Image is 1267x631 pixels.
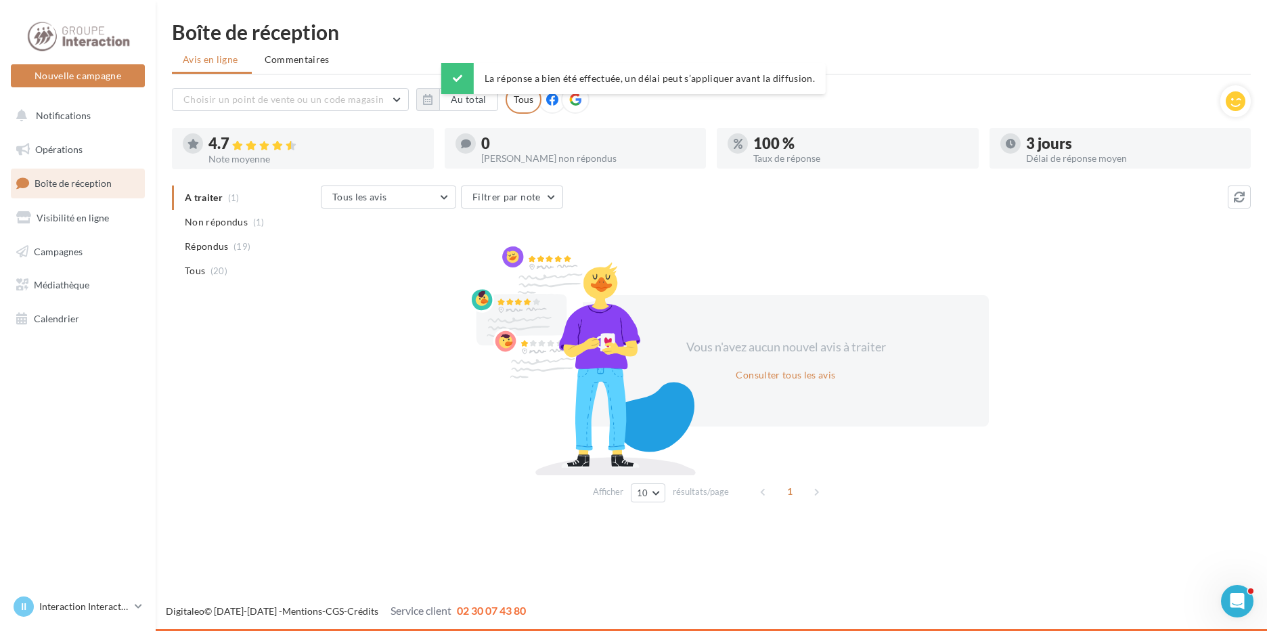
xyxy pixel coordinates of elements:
[332,191,387,202] span: Tous les avis
[416,88,498,111] button: Au total
[1026,136,1241,151] div: 3 jours
[39,600,129,613] p: Interaction Interaction Santé - [GEOGRAPHIC_DATA]
[21,600,26,613] span: II
[265,53,330,66] span: Commentaires
[253,217,265,227] span: (1)
[183,93,384,105] span: Choisir un point de vente ou un code magasin
[37,212,109,223] span: Visibilité en ligne
[185,215,248,229] span: Non répondus
[282,605,322,617] a: Mentions
[321,186,456,209] button: Tous les avis
[8,238,148,266] a: Campagnes
[172,22,1251,42] div: Boîte de réception
[8,305,148,333] a: Calendrier
[779,481,801,502] span: 1
[172,88,409,111] button: Choisir un point de vente ou un code magasin
[593,485,623,498] span: Afficher
[631,483,665,502] button: 10
[35,144,83,155] span: Opérations
[8,169,148,198] a: Boîte de réception
[34,245,83,257] span: Campagnes
[166,605,204,617] a: Digitaleo
[11,594,145,619] a: II Interaction Interaction Santé - [GEOGRAPHIC_DATA]
[185,240,229,253] span: Répondus
[753,154,968,163] div: Taux de réponse
[391,604,451,617] span: Service client
[457,604,526,617] span: 02 30 07 43 80
[210,265,227,276] span: (20)
[11,64,145,87] button: Nouvelle campagne
[36,110,91,121] span: Notifications
[481,136,696,151] div: 0
[8,102,142,130] button: Notifications
[8,204,148,232] a: Visibilité en ligne
[753,136,968,151] div: 100 %
[669,339,902,356] div: Vous n'avez aucun nouvel avis à traiter
[8,271,148,299] a: Médiathèque
[673,485,729,498] span: résultats/page
[481,154,696,163] div: [PERSON_NAME] non répondus
[730,367,841,383] button: Consulter tous les avis
[637,487,648,498] span: 10
[439,88,498,111] button: Au total
[326,605,344,617] a: CGS
[1026,154,1241,163] div: Délai de réponse moyen
[185,264,205,278] span: Tous
[1221,585,1253,617] iframe: Intercom live chat
[208,136,423,152] div: 4.7
[208,154,423,164] div: Note moyenne
[234,241,250,252] span: (19)
[347,605,378,617] a: Crédits
[8,135,148,164] a: Opérations
[34,279,89,290] span: Médiathèque
[461,186,563,209] button: Filtrer par note
[34,313,79,324] span: Calendrier
[441,63,826,94] div: La réponse a bien été effectuée, un délai peut s’appliquer avant la diffusion.
[35,177,112,189] span: Boîte de réception
[166,605,526,617] span: © [DATE]-[DATE] - - -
